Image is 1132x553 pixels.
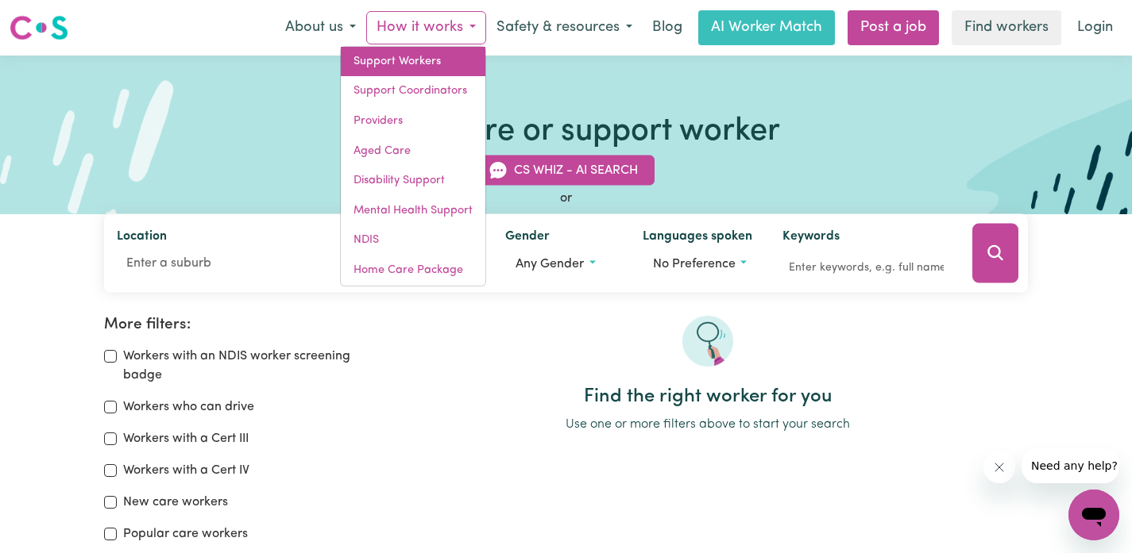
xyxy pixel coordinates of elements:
[952,10,1061,45] a: Find workers
[782,255,950,280] input: Enter keywords, e.g. full name, interests
[387,386,1028,409] h2: Find the right worker for you
[643,227,752,249] label: Languages spoken
[366,11,486,44] button: How it works
[653,258,736,271] span: No preference
[123,461,249,480] label: Workers with a Cert IV
[341,136,485,167] a: Aged Care
[340,46,486,286] div: How it works
[341,196,485,226] a: Mental Health Support
[10,13,68,42] img: Careseekers logo
[123,524,248,543] label: Popular care workers
[275,11,366,44] button: About us
[341,76,485,106] a: Support Coordinators
[104,189,1029,208] div: or
[341,255,485,286] a: Home Care Package
[643,10,692,45] a: Blog
[972,224,1018,283] button: Search
[352,113,780,151] h1: Find a care or support worker
[1022,448,1119,483] iframe: Message from company
[123,347,368,385] label: Workers with an NDIS worker screening badge
[486,11,643,44] button: Safety & resources
[117,249,340,278] input: Enter a suburb
[782,227,840,249] label: Keywords
[505,227,550,249] label: Gender
[478,156,655,186] button: CS Whiz - AI Search
[848,10,939,45] a: Post a job
[643,249,757,279] button: Worker language preferences
[1068,10,1122,45] a: Login
[123,397,254,417] label: Workers who can drive
[1068,490,1119,540] iframe: Button to launch messaging window
[104,316,368,334] h2: More filters:
[123,429,249,448] label: Workers with a Cert III
[341,225,485,255] a: NDIS
[123,493,228,512] label: New care workers
[10,10,68,46] a: Careseekers logo
[341,106,485,136] a: Providers
[117,227,167,249] label: Location
[341,166,485,196] a: Disability Support
[698,10,835,45] a: AI Worker Match
[387,415,1028,434] p: Use one or more filters above to start your search
[505,249,617,279] button: Worker gender preference
[516,258,584,271] span: Any gender
[341,47,485,77] a: Support Workers
[983,451,1015,483] iframe: Close message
